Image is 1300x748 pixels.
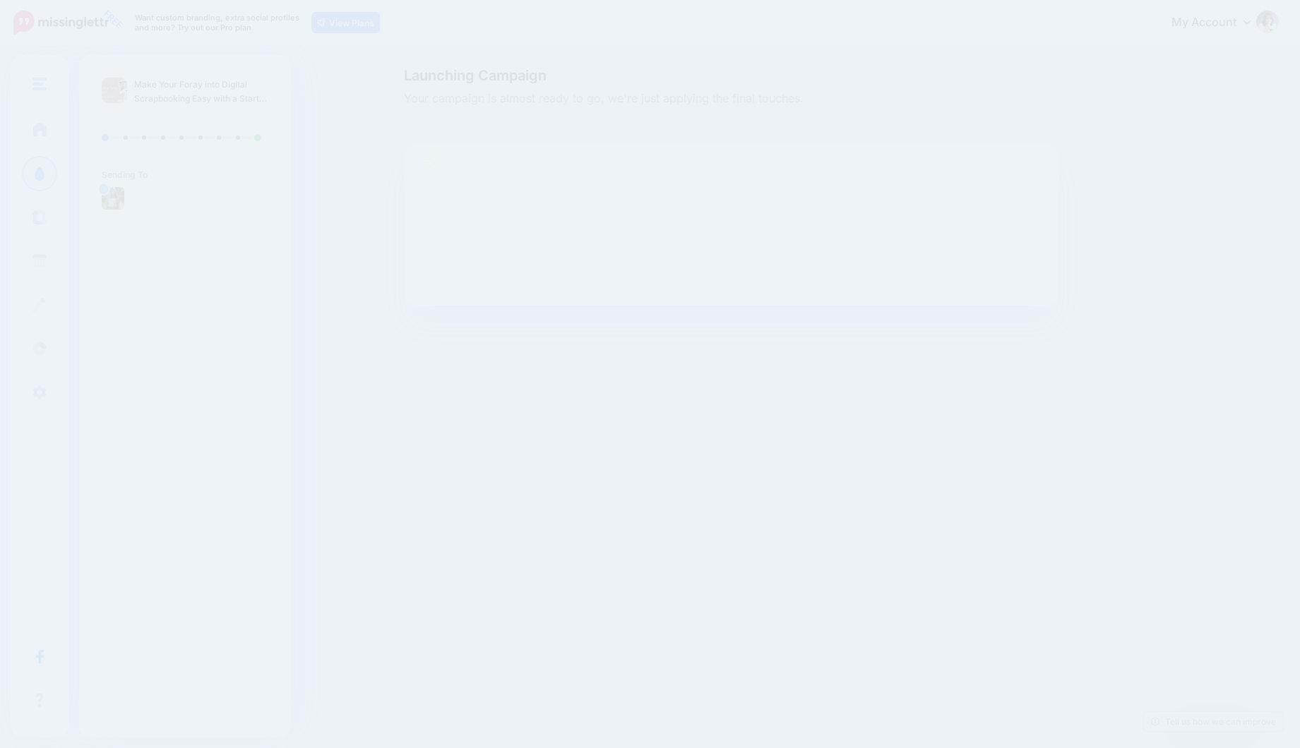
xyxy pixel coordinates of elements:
span: Launching Campaign [404,68,1059,83]
span: FREE [99,5,128,34]
p: Make Your Foray into Digital Scrapbooking Easy with a Starter Project [134,78,268,106]
p: Want custom branding, extra social profiles and more? Try out our Pro plan [135,13,304,32]
img: Missinglettr [13,11,109,35]
a: Tell us how we can improve [1144,712,1283,731]
img: -v8My3Gy-35484.jpg [102,187,124,210]
a: My Account [1157,6,1279,40]
a: View Plans [311,12,380,33]
span: Your campaign is almost ready to go, we're just applying the final touches. [404,90,1059,108]
img: 8a1e889a23f570173dd8431c87bd31f8_thumb.jpg [102,78,127,103]
a: FREE [13,7,109,38]
h4: Sending To [102,169,268,180]
img: menu.png [32,78,47,90]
